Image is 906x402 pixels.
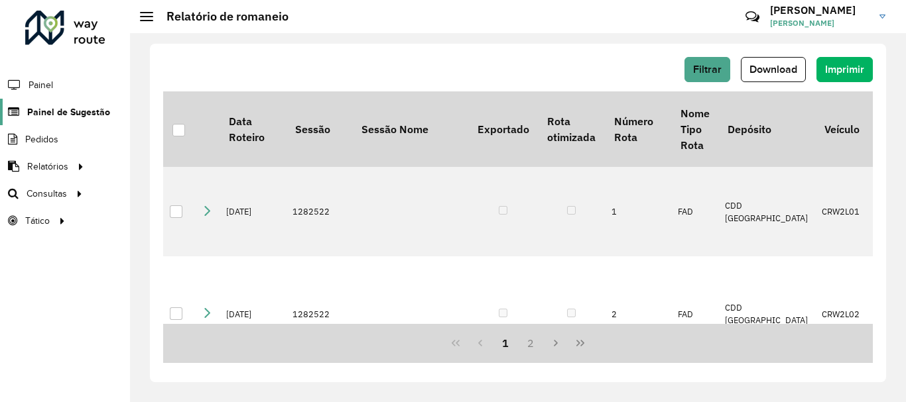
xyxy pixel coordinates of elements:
span: Filtrar [693,64,722,75]
button: Next Page [543,330,568,356]
td: CDD [GEOGRAPHIC_DATA] [718,167,815,256]
span: Painel de Sugestão [27,105,110,119]
h2: Relatório de romaneio [153,9,289,24]
td: [DATE] [220,256,286,372]
th: Exportado [468,91,538,167]
span: Tático [25,214,50,228]
button: Imprimir [816,57,873,82]
td: FAD [671,167,718,256]
td: 2 [605,256,671,372]
span: Consultas [27,187,67,201]
h3: [PERSON_NAME] [770,4,870,17]
th: Veículo [815,91,870,167]
span: Download [749,64,797,75]
span: Imprimir [825,64,864,75]
td: [DATE] [220,167,286,256]
th: Data Roteiro [220,91,286,167]
th: Rota otimizada [538,91,604,167]
button: 2 [518,330,543,356]
th: Sessão [286,91,352,167]
th: Nome Tipo Rota [671,91,718,167]
td: 1282522 [286,167,352,256]
th: Sessão Nome [352,91,468,167]
button: Download [741,57,806,82]
span: Painel [29,78,53,92]
span: Relatórios [27,160,68,174]
td: CRW2L01 [815,167,870,256]
td: FAD [671,256,718,372]
span: [PERSON_NAME] [770,17,870,29]
button: 1 [493,330,518,356]
span: Pedidos [25,132,58,146]
td: 1 [605,167,671,256]
button: Filtrar [684,57,730,82]
td: CRW2L02 [815,256,870,372]
th: Depósito [718,91,815,167]
td: 1282522 [286,256,352,372]
a: Contato Rápido [738,3,767,31]
button: Last Page [568,330,593,356]
td: CDD [GEOGRAPHIC_DATA] [718,256,815,372]
th: Número Rota [605,91,671,167]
